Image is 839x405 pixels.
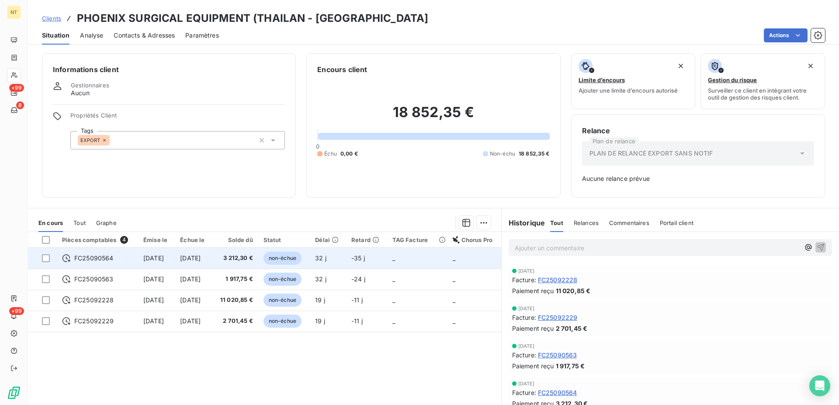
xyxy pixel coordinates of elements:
[512,313,536,322] span: Facture :
[512,388,536,397] span: Facture :
[351,254,365,262] span: -35 j
[80,138,100,143] span: EXPORT
[74,317,114,325] span: FC25092229
[74,296,114,305] span: FC25092228
[9,84,24,92] span: +99
[556,361,585,370] span: 1 917,75 €
[263,315,302,328] span: non-échue
[80,31,103,40] span: Analyse
[143,254,164,262] span: [DATE]
[180,275,201,283] span: [DATE]
[315,275,326,283] span: 32 j
[571,53,696,109] button: Limite d’encoursAjouter une limite d’encours autorisé
[708,87,818,101] span: Surveiller ce client en intégrant votre outil de gestion des risques client.
[579,76,625,83] span: Limite d’encours
[538,275,578,284] span: FC25092228
[42,15,61,22] span: Clients
[180,317,201,325] span: [DATE]
[73,219,86,226] span: Tout
[16,101,24,109] span: 8
[512,361,554,370] span: Paiement reçu
[351,296,363,304] span: -11 j
[77,10,428,26] h3: PHOENIX SURGICAL EQUIPMENT (THAILAN - [GEOGRAPHIC_DATA]
[315,317,325,325] span: 19 j
[609,219,649,226] span: Commentaires
[74,275,114,284] span: FC25090563
[550,219,563,226] span: Tout
[317,104,549,130] h2: 18 852,35 €
[351,317,363,325] span: -11 j
[392,296,395,304] span: _
[143,236,170,243] div: Émise le
[538,313,578,322] span: FC25092229
[512,286,554,295] span: Paiement reçu
[62,236,133,244] div: Pièces comptables
[453,275,455,283] span: _
[180,236,207,243] div: Échue le
[574,219,599,226] span: Relances
[180,296,201,304] span: [DATE]
[71,82,109,89] span: Gestionnaires
[42,14,61,23] a: Clients
[556,286,591,295] span: 11 020,85 €
[218,254,253,263] span: 3 212,30 €
[518,268,535,273] span: [DATE]
[512,275,536,284] span: Facture :
[143,317,164,325] span: [DATE]
[351,275,365,283] span: -24 j
[518,343,535,349] span: [DATE]
[96,219,117,226] span: Graphe
[42,31,69,40] span: Situation
[453,296,455,304] span: _
[708,76,757,83] span: Gestion du risque
[7,5,21,19] div: NT
[38,219,63,226] span: En cours
[453,236,496,243] div: Chorus Pro
[392,254,395,262] span: _
[453,254,455,262] span: _
[392,236,442,243] div: TAG Facture
[518,306,535,311] span: [DATE]
[502,218,545,228] h6: Historique
[392,275,395,283] span: _
[218,317,253,325] span: 2 701,45 €
[7,386,21,400] img: Logo LeanPay
[582,125,814,136] h6: Relance
[538,350,577,360] span: FC25090563
[519,150,550,158] span: 18 852,35 €
[556,324,588,333] span: 2 701,45 €
[582,174,814,183] span: Aucune relance prévue
[218,296,253,305] span: 11 020,85 €
[74,254,114,263] span: FC25090564
[809,375,830,396] div: Open Intercom Messenger
[9,307,24,315] span: +99
[315,254,326,262] span: 32 j
[490,150,515,158] span: Non-échu
[263,236,305,243] div: Statut
[340,150,358,158] span: 0,00 €
[317,64,367,75] h6: Encours client
[579,87,678,94] span: Ajouter une limite d’encours autorisé
[764,28,808,42] button: Actions
[180,254,201,262] span: [DATE]
[512,350,536,360] span: Facture :
[110,136,117,144] input: Ajouter une valeur
[218,275,253,284] span: 1 917,75 €
[120,236,128,244] span: 4
[589,149,713,158] span: PLAN DE RELANCE EXPORT SANS NOTIF
[218,236,253,243] div: Solde dû
[392,317,395,325] span: _
[263,273,302,286] span: non-échue
[185,31,219,40] span: Paramètres
[518,381,535,386] span: [DATE]
[351,236,382,243] div: Retard
[315,236,341,243] div: Délai
[263,294,302,307] span: non-échue
[143,296,164,304] span: [DATE]
[71,89,90,97] span: Aucun
[538,388,577,397] span: FC25090564
[660,219,693,226] span: Portail client
[316,143,319,150] span: 0
[143,275,164,283] span: [DATE]
[453,317,455,325] span: _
